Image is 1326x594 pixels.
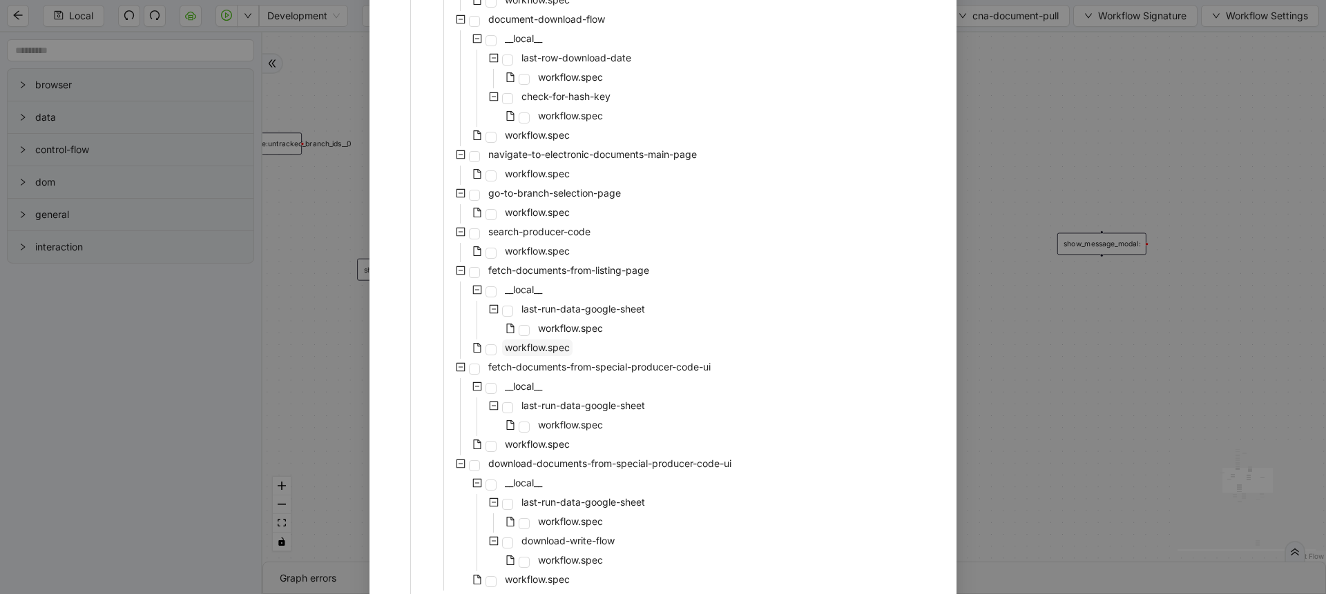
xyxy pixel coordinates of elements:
span: download-documents-from-special-producer-code-ui [486,455,734,472]
span: last-run-data-google-sheet [519,397,648,414]
span: minus-square [456,362,465,372]
span: check-for-hash-key [519,88,613,105]
span: navigate-to-electronic-documents-main-page [486,146,700,163]
span: workflow.spec [538,515,603,527]
span: last-run-data-google-sheet [521,399,645,411]
span: workflow.spec [535,108,606,124]
span: minus-square [456,188,465,198]
span: workflow.spec [502,204,573,221]
span: __local__ [502,378,545,395]
span: go-to-branch-selection-page [486,185,624,201]
span: workflow.spec [505,245,570,257]
span: workflow.spec [505,129,570,141]
span: minus-square [472,382,482,391]
span: fetch-documents-from-special-producer-code-ui [486,359,713,375]
span: last-run-data-google-sheet [521,303,645,315]
span: fetch-documents-from-listing-page [488,264,649,276]
span: last-row-download-date [519,50,634,66]
span: file [472,246,482,256]
span: minus-square [489,401,499,410]
span: workflow.spec [502,127,573,143]
span: minus-square [489,536,499,546]
span: file [506,72,515,82]
span: download-documents-from-special-producer-code-ui [488,457,731,469]
span: workflow.spec [505,573,570,585]
span: workflow.spec [535,69,606,86]
span: file [506,111,515,121]
span: __local__ [502,475,545,491]
span: minus-square [456,459,465,468]
span: search-producer-code [486,224,593,240]
span: minus-square [489,304,499,314]
span: document-download-flow [488,13,605,25]
span: minus-square [472,478,482,488]
span: file [472,343,482,353]
span: fetch-documents-from-special-producer-code-ui [488,361,711,373]
span: file [506,420,515,430]
span: go-to-branch-selection-page [488,187,621,199]
span: minus-square [472,34,482,43]
span: workflow.spec [538,554,603,566]
span: __local__ [505,32,542,44]
span: navigate-to-electronic-documents-main-page [488,148,697,160]
span: __local__ [505,477,542,488]
span: workflow.spec [502,339,573,356]
span: last-run-data-google-sheet [519,301,648,317]
span: minus-square [456,14,465,24]
span: download-write-flow [521,535,615,546]
span: document-download-flow [486,11,608,28]
span: workflow.spec [538,419,603,430]
span: workflow.spec [505,206,570,218]
span: file [506,517,515,526]
span: workflow.spec [538,71,603,83]
span: workflow.spec [535,513,606,530]
span: workflow.spec [535,417,606,433]
span: minus-square [456,150,465,159]
span: file [472,130,482,140]
span: __local__ [502,30,545,47]
span: __local__ [505,380,542,392]
span: minus-square [489,53,499,63]
span: workflow.spec [502,166,573,182]
span: minus-square [456,227,465,237]
span: file [472,169,482,179]
span: download-write-flow [519,533,617,549]
span: minus-square [456,266,465,275]
span: minus-square [489,497,499,507]
span: last-run-data-google-sheet [519,494,648,511]
span: file [472,208,482,217]
span: workflow.spec [505,438,570,450]
span: __local__ [505,284,542,295]
span: minus-square [472,285,482,295]
span: last-row-download-date [521,52,631,63]
span: __local__ [502,281,545,298]
span: file [506,555,515,565]
span: workflow.spec [505,168,570,179]
span: file [472,439,482,449]
span: workflow.spec [535,320,606,337]
span: workflow.spec [502,571,573,588]
span: fetch-documents-from-listing-page [486,262,652,279]
span: workflow.spec [505,341,570,353]
span: workflow.spec [538,110,603,121]
span: minus-square [489,92,499,101]
span: workflow.spec [538,322,603,334]
span: file [506,324,515,333]
span: check-for-hash-key [521,90,611,102]
span: search-producer-code [488,226,590,237]
span: workflow.spec [502,436,573,453]
span: file [472,575,482,584]
span: last-run-data-google-sheet [521,496,645,508]
span: workflow.spec [535,552,606,568]
span: workflow.spec [502,243,573,259]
